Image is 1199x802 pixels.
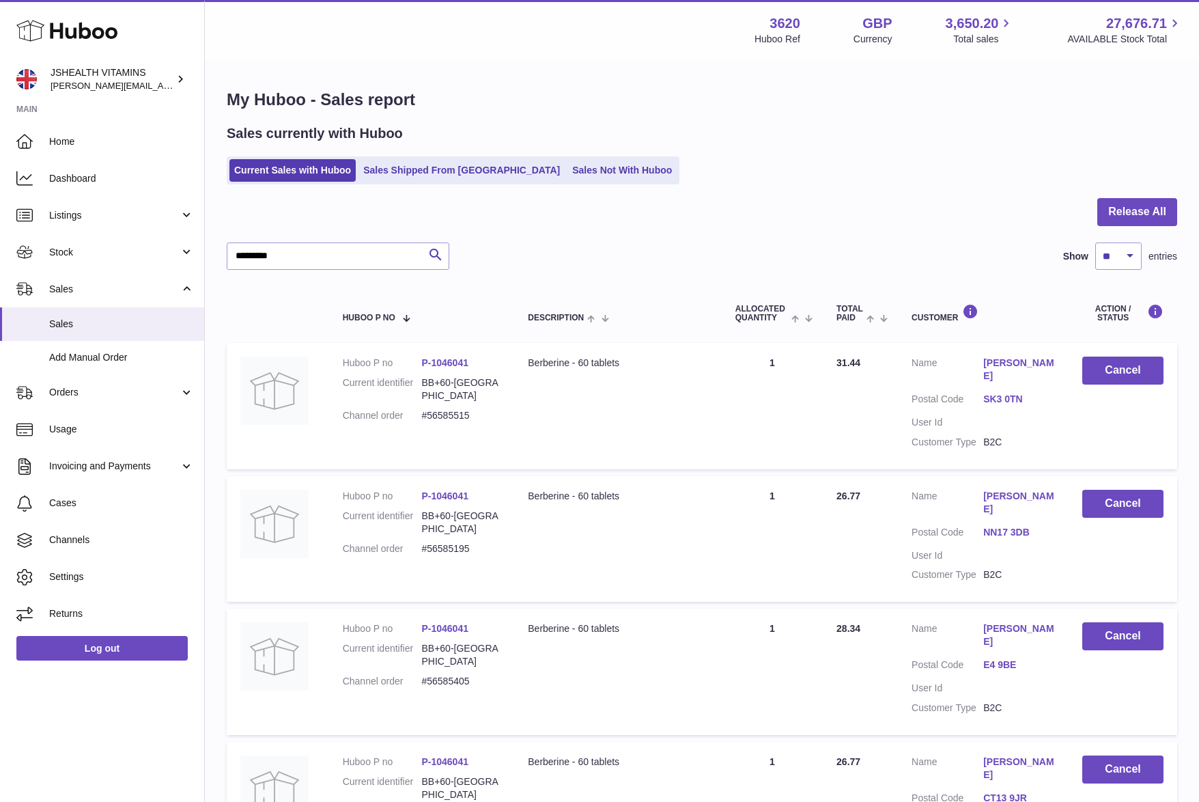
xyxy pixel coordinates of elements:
a: SK3 0TN [983,393,1055,406]
dt: Customer Type [912,568,983,581]
img: no-photo.jpg [240,490,309,558]
dt: User Id [912,549,983,562]
a: [PERSON_NAME] [983,756,1055,782]
a: Sales Shipped From [GEOGRAPHIC_DATA] [358,159,565,182]
span: 26.77 [836,490,860,501]
a: Current Sales with Huboo [229,159,356,182]
td: 1 [722,343,823,469]
div: Huboo Ref [754,33,800,46]
button: Cancel [1082,357,1163,385]
span: 3,650.20 [946,14,999,33]
div: Currency [854,33,892,46]
dt: Channel order [343,542,422,555]
a: [PERSON_NAME] [983,490,1055,516]
span: Dashboard [49,172,194,185]
span: AVAILABLE Stock Total [1067,33,1183,46]
span: Stock [49,246,180,259]
dt: User Id [912,416,983,429]
dt: Huboo P no [343,622,422,635]
span: 31.44 [836,357,860,368]
dt: User Id [912,682,983,695]
a: 27,676.71 AVAILABLE Stock Total [1067,14,1183,46]
span: Channels [49,534,194,547]
img: no-photo.jpg [240,622,309,691]
a: Log out [16,636,188,661]
dt: Postal Code [912,526,983,542]
td: 1 [722,476,823,602]
span: 28.34 [836,623,860,634]
dd: BB+60-[GEOGRAPHIC_DATA] [421,510,500,536]
dt: Current identifier [343,510,422,536]
span: Sales [49,318,194,331]
span: ALLOCATED Quantity [735,305,788,322]
dt: Name [912,490,983,519]
dd: #56585405 [421,675,500,688]
span: Invoicing and Payments [49,460,180,473]
a: Sales Not With Huboo [567,159,677,182]
div: JSHEALTH VITAMINS [51,66,173,92]
span: Cases [49,497,194,510]
span: 27,676.71 [1106,14,1167,33]
a: P-1046041 [421,623,468,634]
h2: Sales currently with Huboo [227,124,403,143]
dd: BB+60-[GEOGRAPHIC_DATA] [421,642,500,668]
a: P-1046041 [421,756,468,767]
span: Total paid [836,305,863,322]
span: Total sales [953,33,1014,46]
dd: #56585195 [421,542,500,555]
dt: Current identifier [343,642,422,668]
a: NN17 3DB [983,526,1055,539]
dd: BB+60-[GEOGRAPHIC_DATA] [421,376,500,402]
img: no-photo.jpg [240,357,309,425]
a: [PERSON_NAME] [983,622,1055,648]
dt: Current identifier [343,376,422,402]
dt: Current identifier [343,775,422,801]
span: Huboo P no [343,314,395,322]
strong: GBP [862,14,892,33]
div: Berberine - 60 tablets [528,357,708,370]
dd: B2C [983,436,1055,449]
span: Usage [49,423,194,436]
dd: B2C [983,702,1055,715]
span: Description [528,314,584,322]
a: P-1046041 [421,357,468,368]
div: Berberine - 60 tablets [528,490,708,503]
span: Sales [49,283,180,296]
button: Release All [1097,198,1177,226]
span: [PERSON_NAME][EMAIL_ADDRESS][DOMAIN_NAME] [51,80,274,91]
img: francesca@jshealthvitamins.com [16,69,37,89]
dd: B2C [983,568,1055,581]
div: Action / Status [1082,304,1163,322]
div: Customer [912,304,1055,322]
dd: #56585515 [421,409,500,422]
dt: Huboo P no [343,357,422,370]
dt: Postal Code [912,393,983,409]
span: Add Manual Order [49,351,194,364]
a: P-1046041 [421,490,468,501]
dt: Customer Type [912,436,983,449]
span: Settings [49,570,194,583]
dt: Channel order [343,675,422,688]
dt: Customer Type [912,702,983,715]
label: Show [1063,250,1088,263]
button: Cancel [1082,490,1163,518]
dt: Huboo P no [343,490,422,503]
dt: Name [912,357,983,386]
span: Orders [49,386,180,399]
dd: BB+60-[GEOGRAPHIC_DATA] [421,775,500,801]
a: E4 9BE [983,659,1055,672]
span: Listings [49,209,180,222]
a: [PERSON_NAME] [983,357,1055,383]
dt: Postal Code [912,659,983,675]
h1: My Huboo - Sales report [227,89,1177,111]
span: 26.77 [836,756,860,767]
dt: Huboo P no [343,756,422,769]
span: Home [49,135,194,148]
td: 1 [722,609,823,734]
span: entries [1148,250,1177,263]
dt: Channel order [343,409,422,422]
button: Cancel [1082,622,1163,650]
strong: 3620 [770,14,800,33]
a: 3,650.20 Total sales [946,14,1015,46]
div: Berberine - 60 tablets [528,622,708,635]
